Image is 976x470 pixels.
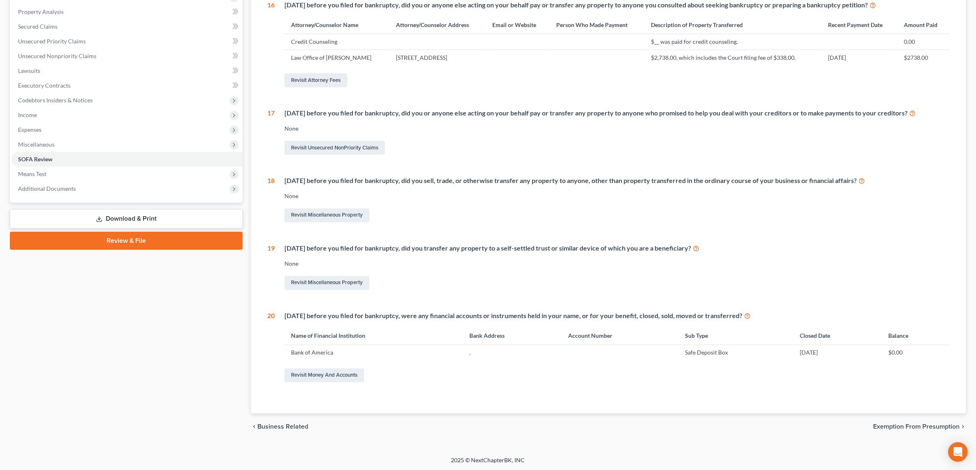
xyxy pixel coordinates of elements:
[18,141,55,148] span: Miscellaneous
[284,345,463,360] td: Bank of America
[793,345,882,360] td: [DATE]
[11,49,243,63] a: Unsecured Nonpriority Claims
[267,311,275,384] div: 20
[18,170,46,177] span: Means Test
[11,34,243,49] a: Unsecured Priority Claims
[18,38,86,45] span: Unsecured Priority Claims
[284,311,950,321] div: [DATE] before you filed for bankruptcy, were any financial accounts or instruments held in your n...
[18,23,57,30] span: Secured Claims
[897,34,950,50] td: 0.00
[284,368,364,382] a: Revisit Money and Accounts
[463,327,562,345] th: Bank Address
[873,423,960,430] span: Exemption from Presumption
[644,16,821,34] th: Description of Property Transferred
[284,34,389,50] td: Credit Counseling
[18,156,52,163] span: SOFA Review
[257,423,308,430] span: Business Related
[821,50,897,65] td: [DATE]
[284,327,463,345] th: Name of Financial Institution
[18,185,76,192] span: Additional Documents
[793,327,882,345] th: Closed Date
[644,34,821,50] td: $__ was paid for credit counseling.
[679,327,794,345] th: Sub Type
[284,176,950,185] div: [DATE] before you filed for bankruptcy, did you sell, trade, or otherwise transfer any property t...
[284,0,950,10] div: [DATE] before you filed for bankruptcy, did you or anyone else acting on your behalf pay or trans...
[873,423,966,430] button: Exemption from Presumption chevron_right
[284,208,369,222] a: Revisit Miscellaneous Property
[11,19,243,34] a: Secured Claims
[284,16,389,34] th: Attorney/Counselor Name
[882,345,950,360] td: $0.00
[897,16,950,34] th: Amount Paid
[251,423,308,430] button: chevron_left Business Related
[463,345,562,360] td: ,
[284,260,950,268] div: None
[11,5,243,19] a: Property Analysis
[389,50,486,65] td: [STREET_ADDRESS]
[948,442,968,462] div: Open Intercom Messenger
[679,345,794,360] td: Safe Deposit Box
[284,124,950,133] div: None
[284,108,950,118] div: [DATE] before you filed for bankruptcy, did you or anyone else acting on your behalf pay or trans...
[18,82,71,89] span: Executory Contracts
[486,16,550,34] th: Email or Website
[550,16,644,34] th: Person Who Made Payment
[882,327,950,345] th: Balance
[18,111,37,118] span: Income
[11,63,243,78] a: Lawsuits
[267,108,275,156] div: 17
[284,141,385,155] a: Revisit Unsecured NonPriority Claims
[18,126,41,133] span: Expenses
[897,50,950,65] td: $2738.00
[18,52,96,59] span: Unsecured Nonpriority Claims
[284,50,389,65] td: Law Office of [PERSON_NAME]
[18,97,93,104] span: Codebtors Insiders & Notices
[251,423,257,430] i: chevron_left
[11,152,243,167] a: SOFA Review
[960,423,966,430] i: chevron_right
[267,176,275,224] div: 18
[284,276,369,290] a: Revisit Miscellaneous Property
[267,244,275,291] div: 19
[389,16,486,34] th: Attorney/Counselor Address
[267,0,275,89] div: 16
[562,327,679,345] th: Account Number
[644,50,821,65] td: $2,738.00, which includes the Court filing fee of $338.00.
[18,67,40,74] span: Lawsuits
[821,16,897,34] th: Recent Payment Date
[284,244,950,253] div: [DATE] before you filed for bankruptcy, did you transfer any property to a self-settled trust or ...
[10,232,243,250] a: Review & File
[18,8,64,15] span: Property Analysis
[284,192,950,200] div: None
[10,209,243,228] a: Download & Print
[284,73,347,87] a: Revisit Attorney Fees
[11,78,243,93] a: Executory Contracts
